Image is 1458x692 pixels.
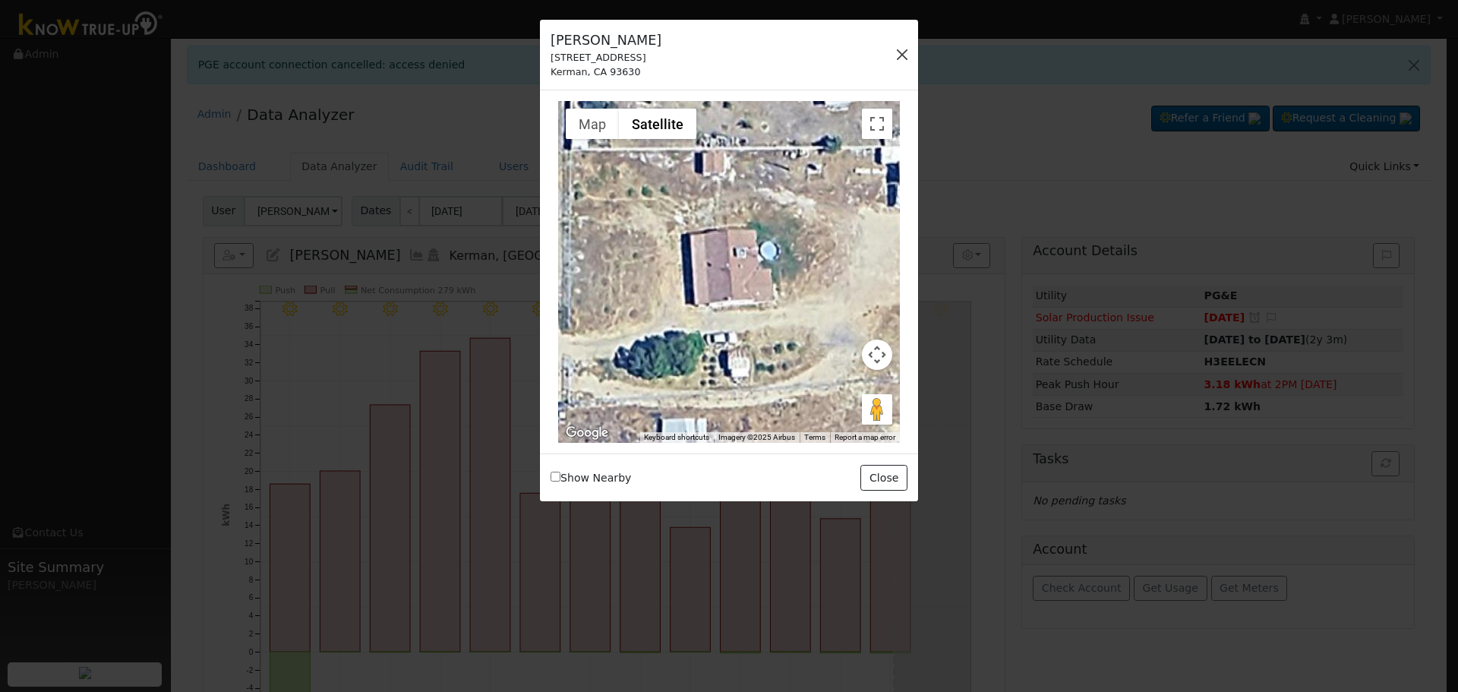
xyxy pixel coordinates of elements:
[835,433,895,441] a: Report a map error
[551,65,661,79] div: Kerman, CA 93630
[860,465,907,491] button: Close
[619,109,696,139] button: Show satellite imagery
[718,433,795,441] span: Imagery ©2025 Airbus
[862,394,892,425] button: Drag Pegman onto the map to open Street View
[562,423,612,443] img: Google
[862,109,892,139] button: Toggle fullscreen view
[562,423,612,443] a: Open this area in Google Maps (opens a new window)
[551,472,560,482] input: Show Nearby
[862,340,892,370] button: Map camera controls
[804,433,825,441] a: Terms (opens in new tab)
[551,50,661,65] div: [STREET_ADDRESS]
[566,109,619,139] button: Show street map
[551,30,661,50] h5: [PERSON_NAME]
[551,470,631,486] label: Show Nearby
[644,432,709,443] button: Keyboard shortcuts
